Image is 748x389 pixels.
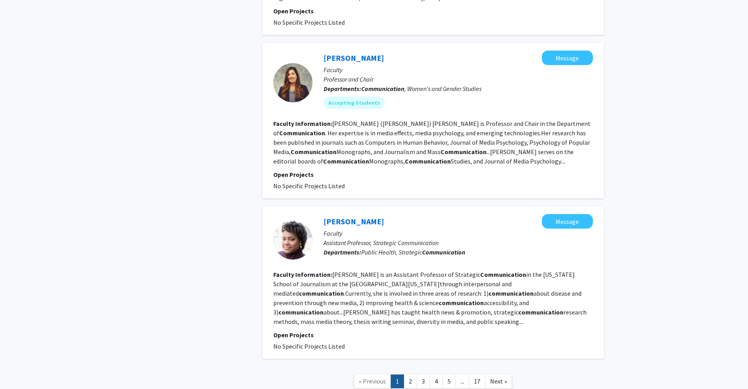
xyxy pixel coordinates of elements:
[324,96,385,109] mat-chip: Accepting Students
[430,374,443,388] a: 4
[361,85,481,93] span: , Women's and Gender Studies
[443,374,456,388] a: 5
[324,229,593,238] p: Faculty
[405,157,451,165] b: Communication
[279,129,325,137] b: Communication
[273,271,332,278] b: Faculty Information:
[273,342,345,350] span: No Specific Projects Listed
[359,377,386,385] span: « Previous
[324,53,384,63] a: [PERSON_NAME]
[273,120,591,165] fg-read-more: [PERSON_NAME] ([PERSON_NAME]) [PERSON_NAME] is Professor and Chair in the Department of . Her exp...
[439,299,484,307] b: communication
[273,120,332,127] b: Faculty Information:
[299,289,344,297] b: communication
[324,248,361,256] b: Departments:
[273,182,345,190] span: No Specific Projects Listed
[391,374,404,388] a: 1
[324,75,593,84] p: Professor and Chair
[518,308,563,316] b: communication
[273,18,345,26] span: No Specific Projects Listed
[354,374,391,388] a: Previous Page
[324,216,384,226] a: [PERSON_NAME]
[461,377,464,385] span: ...
[324,65,593,75] p: Faculty
[422,248,465,256] b: Communication
[361,85,404,93] b: Communication
[323,157,369,165] b: Communication
[485,374,512,388] a: Next
[273,330,593,340] p: Open Projects
[273,6,593,16] p: Open Projects
[417,374,430,388] a: 3
[488,289,534,297] b: communication
[291,148,337,156] b: Communication
[324,85,361,93] b: Departments:
[542,51,593,65] button: Message Elizabeth Behm-Morawitz
[480,271,526,278] b: Communication
[324,238,593,247] p: Assistant Professor, Strategic Communication
[404,374,417,388] a: 2
[361,248,465,256] span: Public Health, Strategic
[469,374,485,388] a: 17
[490,377,507,385] span: Next »
[441,148,486,156] b: Communication
[273,271,587,325] fg-read-more: [PERSON_NAME] is an Assistant Professor of Strategic in the [US_STATE] School of Journalism at th...
[542,214,593,229] button: Message Monique Luisi
[278,308,324,316] b: communication
[273,170,593,179] p: Open Projects
[6,354,33,383] iframe: Chat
